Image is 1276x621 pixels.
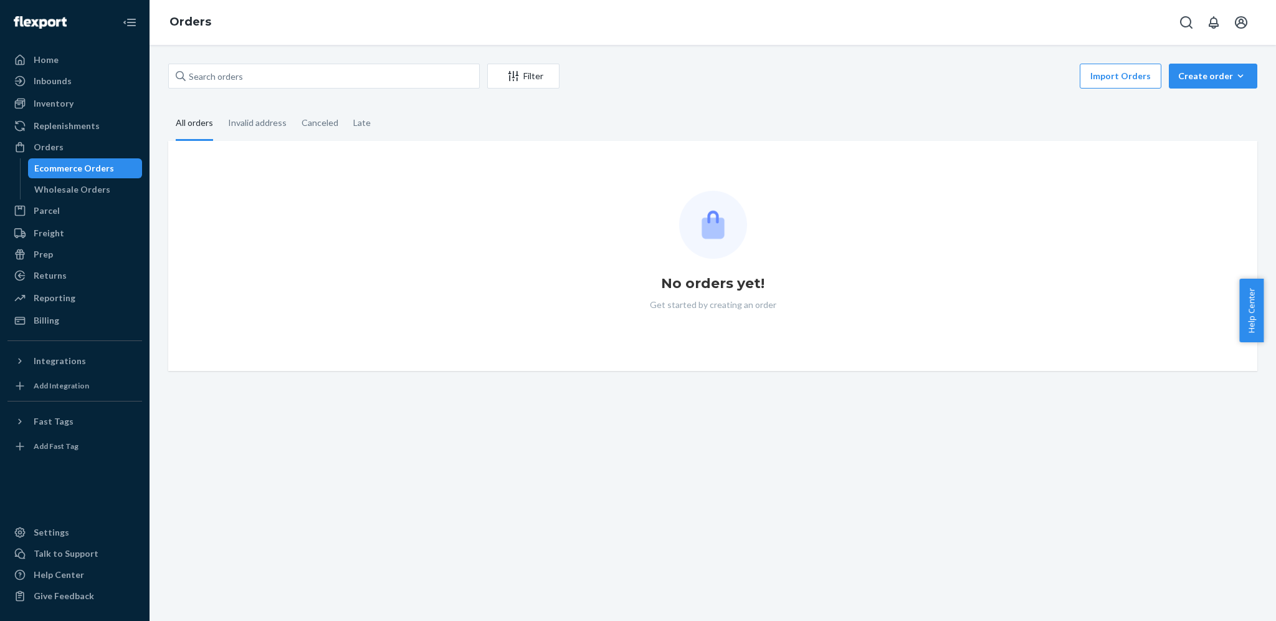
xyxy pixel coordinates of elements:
div: Parcel [34,205,60,217]
a: Home [7,50,142,70]
a: Returns [7,266,142,286]
div: Freight [34,227,64,239]
button: Open Search Box [1174,10,1199,35]
img: Flexport logo [14,16,67,29]
img: Empty list [679,191,747,259]
div: Wholesale Orders [34,183,110,196]
div: Help Center [34,569,84,581]
div: Ecommerce Orders [34,162,114,175]
a: Prep [7,244,142,264]
div: Settings [34,526,69,539]
button: Give Feedback [7,586,142,606]
div: Inbounds [34,75,72,87]
a: Parcel [7,201,142,221]
div: Add Integration [34,380,89,391]
div: All orders [176,107,213,141]
button: Help Center [1239,279,1264,342]
div: Filter [488,70,559,82]
a: Freight [7,223,142,243]
ol: breadcrumbs [159,4,221,41]
div: Integrations [34,355,86,367]
div: Replenishments [34,120,100,132]
button: Open notifications [1201,10,1226,35]
div: Talk to Support [34,547,98,560]
button: Integrations [7,351,142,371]
button: Create order [1169,64,1257,89]
input: Search orders [168,64,480,89]
div: Returns [34,269,67,282]
div: Fast Tags [34,415,74,428]
div: Create order [1178,70,1248,82]
a: Orders [169,15,211,29]
button: Filter [487,64,559,89]
div: Canceled [302,107,338,139]
a: Help Center [7,565,142,585]
a: Ecommerce Orders [28,158,143,178]
button: Open account menu [1229,10,1254,35]
div: Give Feedback [34,590,94,602]
button: Fast Tags [7,412,142,431]
div: Reporting [34,292,75,304]
div: Inventory [34,97,74,110]
a: Replenishments [7,116,142,136]
div: Prep [34,248,53,261]
a: Inventory [7,94,142,113]
a: Billing [7,310,142,330]
div: Add Fast Tag [34,441,79,451]
a: Settings [7,522,142,542]
h1: No orders yet! [661,274,764,294]
button: Close Navigation [117,10,142,35]
button: Import Orders [1080,64,1161,89]
a: Inbounds [7,71,142,91]
div: Billing [34,314,59,327]
a: Add Fast Tag [7,436,142,456]
div: Orders [34,141,64,153]
a: Orders [7,137,142,157]
div: Invalid address [228,107,287,139]
a: Reporting [7,288,142,308]
a: Wholesale Orders [28,180,143,200]
div: Late [353,107,371,139]
p: Get started by creating an order [650,299,776,311]
a: Talk to Support [7,544,142,564]
a: Add Integration [7,376,142,396]
div: Home [34,54,59,66]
